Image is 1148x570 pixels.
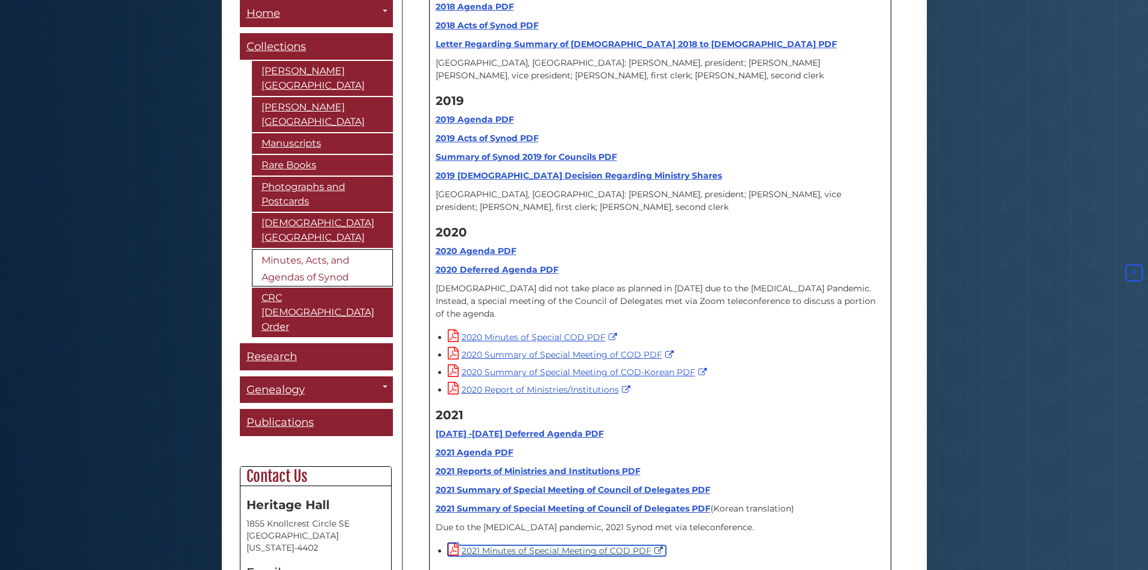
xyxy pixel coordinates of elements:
a: Rare Books [252,155,393,176]
address: 1855 Knollcrest Circle SE [GEOGRAPHIC_DATA][US_STATE]-4402 [246,518,385,554]
a: 2020 Agenda PDF [436,245,516,256]
a: Minutes, Acts, and Agendas of Synod [252,249,393,287]
strong: 2019 [436,93,464,108]
a: 2019 [DEMOGRAPHIC_DATA] Decision Regarding Ministry Shares [436,170,722,181]
a: [PERSON_NAME][GEOGRAPHIC_DATA] [252,97,393,132]
a: Manuscripts [252,133,393,154]
span: Publications [246,416,314,429]
a: [DATE] -[DATE] Deferred Agenda PDF [436,428,604,439]
a: Photographs and Postcards [252,177,393,212]
a: 2020 Summary of Special Meeting of COD PDF [448,349,677,360]
p: Due to the [MEDICAL_DATA] pandemic, 2021 Synod met via teleconference. [436,521,885,534]
span: Research [246,350,297,363]
a: 2020 Minutes of Special COD PDF [448,332,620,343]
p: [GEOGRAPHIC_DATA], [GEOGRAPHIC_DATA]: [PERSON_NAME], president; [PERSON_NAME], vice president; [P... [436,188,885,214]
a: [DEMOGRAPHIC_DATA][GEOGRAPHIC_DATA] [252,213,393,248]
p: [GEOGRAPHIC_DATA], [GEOGRAPHIC_DATA]: [PERSON_NAME], president; [PERSON_NAME] [PERSON_NAME], vice... [436,57,885,82]
a: Back to Top [1123,268,1145,279]
a: Research [240,343,393,370]
p: [DEMOGRAPHIC_DATA] did not take place as planned in [DATE] due to the [MEDICAL_DATA] Pandemic. In... [436,282,885,320]
a: Publications [240,409,393,436]
a: 2019 Acts of Synod PDF [436,133,539,144]
a: Collections [240,33,393,60]
a: Letter Regarding Summary of [DEMOGRAPHIC_DATA] 2018 to [DEMOGRAPHIC_DATA] PDF [436,39,837,49]
strong: Heritage Hall [246,498,330,512]
a: CRC [DEMOGRAPHIC_DATA] Order [252,288,393,337]
a: 2019 Agenda PDF [436,114,514,125]
h2: Contact Us [240,467,391,486]
a: 2021 Minutes of Special Meeting of COD PDF [448,545,666,556]
span: Collections [246,40,306,53]
span: Genealogy [246,383,305,396]
strong: 2021 [436,408,463,422]
a: [PERSON_NAME][GEOGRAPHIC_DATA] [252,61,393,96]
strong: 2020 [436,225,467,239]
a: 2020 Summary of Special Meeting of COD-Korean PDF [448,367,710,378]
p: (Korean translation) [436,502,885,515]
a: 2021 Summary of Special Meeting of Council of Delegates PDF [436,484,710,495]
a: Genealogy [240,376,393,404]
a: 2020 Report of Ministries/Institutions [448,384,633,395]
a: 2018 Agenda PDF [436,1,514,12]
a: Summary of Synod 2019 for Councils PDF [436,151,617,162]
a: 2018 Acts of Synod PDF [436,20,539,31]
span: Home [246,7,280,20]
a: 2021 Summary of Special Meeting of Council of Delegates PDF [436,503,710,514]
a: 2020 Deferred Agenda PDF [436,264,559,275]
a: 2021 Reports of Ministries and Institutions PDF [436,466,641,477]
a: 2021 Agenda PDF [436,447,513,458]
